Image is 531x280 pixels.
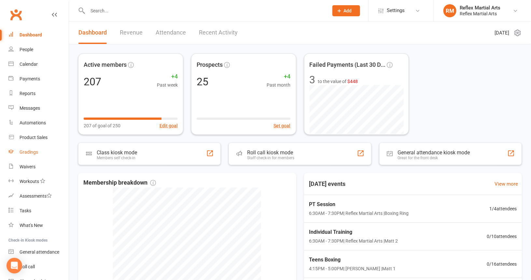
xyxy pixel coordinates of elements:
span: Add [344,8,352,13]
a: Revenue [120,21,143,44]
div: General attendance kiosk mode [398,149,470,156]
span: Individual Training [309,228,398,236]
span: +4 [267,72,291,81]
span: [DATE] [495,29,509,37]
div: Calendar [20,62,38,67]
span: 207 of goal of 250 [84,122,120,129]
div: Great for the front desk [398,156,470,160]
a: Waivers [8,160,69,174]
div: Automations [20,120,46,125]
span: Teens Boxing [309,256,396,264]
a: Calendar [8,57,69,72]
div: Messages [20,105,40,111]
div: Reports [20,91,35,96]
a: Roll call [8,259,69,274]
div: Roll call kiosk mode [247,149,294,156]
span: 0 / 10 attendees [487,233,517,240]
div: What's New [20,223,43,228]
span: Membership breakdown [83,178,156,188]
div: Dashboard [20,32,42,37]
span: $448 [348,79,358,84]
h3: [DATE] events [304,178,351,190]
span: 1 / 4 attendees [489,205,517,212]
a: What's New [8,218,69,233]
a: Dashboard [78,21,107,44]
span: 6:30AM - 7:30PM | Reflex Martial Arts | Matt 2 [309,237,398,245]
span: +4 [157,72,178,81]
div: Roll call [20,264,35,269]
span: 4:15PM - 5:00PM | [PERSON_NAME] | Matt 1 [309,265,396,272]
div: RM [443,4,456,17]
span: PT Session [309,200,409,209]
input: Search... [86,6,324,15]
div: Product Sales [20,135,48,140]
span: 6:30AM - 7:30PM | Reflex Martial Arts | Boxing Ring [309,210,409,217]
button: Add [332,5,360,16]
div: Members self check-in [97,156,137,160]
div: Assessments [20,193,52,199]
a: Automations [8,116,69,130]
a: Reports [8,86,69,101]
div: 3 [310,75,315,85]
span: Past month [267,81,291,89]
span: Settings [387,3,405,18]
span: Active members [84,60,127,70]
a: Payments [8,72,69,86]
a: Recent Activity [199,21,238,44]
a: View more [495,180,518,188]
div: People [20,47,33,52]
a: Workouts [8,174,69,189]
a: General attendance kiosk mode [8,245,69,259]
div: Reflex Martial Arts [460,11,500,17]
div: 207 [84,77,101,87]
a: Dashboard [8,28,69,42]
div: Waivers [20,164,35,169]
a: Clubworx [8,7,24,23]
div: 25 [197,77,208,87]
span: Past week [157,81,178,89]
div: Workouts [20,179,39,184]
div: Payments [20,76,40,81]
div: General attendance [20,249,59,255]
div: Gradings [20,149,38,155]
div: Tasks [20,208,31,213]
a: Assessments [8,189,69,203]
button: Set goal [274,122,291,129]
span: 0 / 16 attendees [487,260,517,268]
a: Product Sales [8,130,69,145]
a: Tasks [8,203,69,218]
button: Edit goal [160,122,178,129]
div: Open Intercom Messenger [7,258,22,273]
a: People [8,42,69,57]
a: Attendance [156,21,186,44]
div: Staff check-in for members [247,156,294,160]
div: Reflex Martial Arts [460,5,500,11]
span: Prospects [197,60,223,70]
a: Gradings [8,145,69,160]
a: Messages [8,101,69,116]
div: Class kiosk mode [97,149,137,156]
span: to the value of [318,78,358,85]
span: Failed Payments (Last 30 D... [310,60,386,70]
